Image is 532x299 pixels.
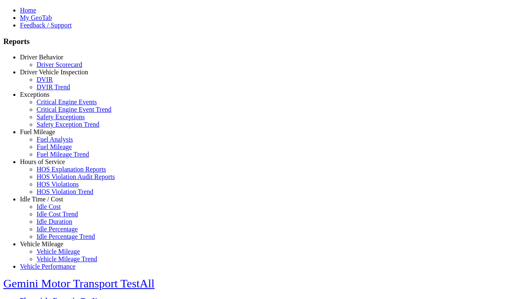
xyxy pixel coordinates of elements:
[37,98,97,105] a: Critical Engine Events
[20,91,49,98] a: Exceptions
[37,151,89,158] a: Fuel Mileage Trend
[37,255,97,262] a: Vehicle Mileage Trend
[37,218,72,225] a: Idle Duration
[37,211,78,218] a: Idle Cost Trend
[37,225,78,233] a: Idle Percentage
[37,136,73,143] a: Fuel Analysis
[37,233,95,240] a: Idle Percentage Trend
[37,143,72,150] a: Fuel Mileage
[37,188,94,195] a: HOS Violation Trend
[37,248,80,255] a: Vehicle Mileage
[20,69,88,76] a: Driver Vehicle Inspection
[20,240,63,248] a: Vehicle Mileage
[20,263,76,270] a: Vehicle Performance
[37,181,79,188] a: HOS Violations
[37,113,85,120] a: Safety Exceptions
[20,196,63,203] a: Idle Time / Cost
[3,37,529,46] h3: Reports
[20,158,65,165] a: Hours of Service
[37,203,61,210] a: Idle Cost
[37,106,111,113] a: Critical Engine Event Trend
[37,121,99,128] a: Safety Exception Trend
[20,128,55,135] a: Fuel Mileage
[37,83,70,91] a: DVIR Trend
[20,14,52,21] a: My GeoTab
[37,173,115,180] a: HOS Violation Audit Reports
[37,166,106,173] a: HOS Explanation Reports
[20,22,71,29] a: Feedback / Support
[37,76,53,83] a: DVIR
[20,7,36,14] a: Home
[3,277,155,290] a: Gemini Motor Transport TestAll
[20,54,63,61] a: Driver Behavior
[37,61,82,68] a: Driver Scorecard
